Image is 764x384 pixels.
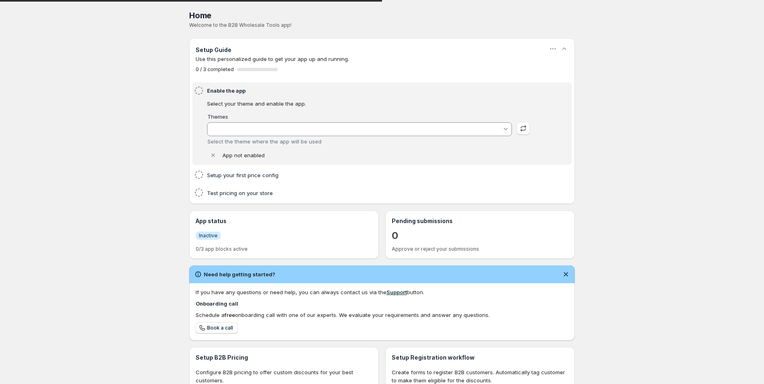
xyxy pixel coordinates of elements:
span: 0 / 3 completed [196,66,234,73]
a: Support [386,289,407,295]
h4: Enable the app [207,87,532,95]
span: Inactive [199,232,218,239]
a: 0 [392,229,398,242]
h3: Setup Registration workflow [392,354,568,362]
h3: Setup Guide [196,46,231,54]
div: If you have any questions or need help, you can always contact us via the button. [196,288,568,296]
p: 0/3 app blocks active [196,246,372,252]
label: Themes [207,113,228,120]
h4: Setup your first price config [207,171,532,179]
a: Book a call [196,322,238,334]
h4: Onboarding call [196,299,568,308]
p: Approve or reject your submissions [392,246,568,252]
a: InfoInactive [196,231,221,240]
div: Select the theme where the app will be used [207,138,512,145]
p: App not enabled [222,151,265,159]
p: Welcome to the B2B Wholesale Tools app! [189,22,575,28]
h3: Setup B2B Pricing [196,354,372,362]
p: Select your theme and enable the app. [207,100,530,108]
h2: Need help getting started? [204,270,275,278]
span: Home [189,11,212,20]
span: Book a call [207,325,233,331]
b: free [224,312,235,318]
h3: App status [196,217,372,225]
button: Dismiss notification [560,269,572,280]
h3: Pending submissions [392,217,568,225]
h4: Test pricing on your store [207,189,532,197]
p: Use this personalized guide to get your app up and running. [196,55,568,63]
div: Schedule a onboarding call with one of our experts. We evaluate your requirements and answer any ... [196,311,568,319]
